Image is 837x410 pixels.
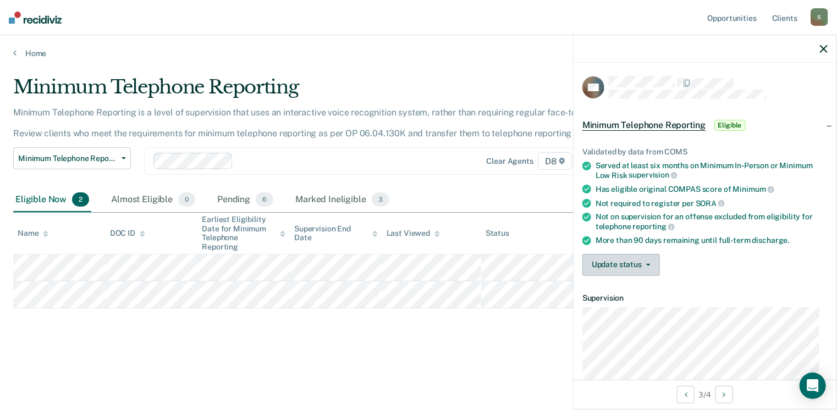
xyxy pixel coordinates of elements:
[256,192,273,207] span: 6
[294,224,378,243] div: Supervision End Date
[13,188,91,212] div: Eligible Now
[733,185,774,193] span: Minimum
[13,48,824,58] a: Home
[178,192,195,207] span: 0
[811,8,828,26] div: S
[293,188,392,212] div: Marked Ineligible
[596,161,828,180] div: Served at least six months on Minimum In-Person or Minimum Low Risk
[596,212,828,231] div: Not on supervision for an offense excluded from eligibility for telephone
[715,386,733,403] button: Next Opportunity
[215,188,276,212] div: Pending
[629,170,678,179] span: supervision
[18,229,48,238] div: Name
[387,229,440,238] div: Last Viewed
[202,215,285,252] div: Earliest Eligibility Date for Minimum Telephone Reporting
[696,199,725,208] span: SORA
[582,147,828,157] div: Validated by data from COMS
[574,380,836,409] div: 3 / 4
[18,154,117,163] span: Minimum Telephone Reporting
[582,293,828,303] dt: Supervision
[110,229,145,238] div: DOC ID
[9,12,62,24] img: Recidiviz
[800,373,826,399] div: Open Intercom Messenger
[13,107,637,138] p: Minimum Telephone Reporting is a level of supervision that uses an interactive voice recognition ...
[714,120,746,131] span: Eligible
[582,254,660,276] button: Update status
[109,188,197,212] div: Almost Eligible
[633,222,675,231] span: reporting
[596,236,828,245] div: More than 90 days remaining until full-term
[596,198,828,208] div: Not required to register per
[72,192,89,207] span: 2
[372,192,389,207] span: 3
[538,152,572,170] span: D8
[596,184,828,194] div: Has eligible original COMPAS score of
[13,76,641,107] div: Minimum Telephone Reporting
[487,157,533,166] div: Clear agents
[486,229,509,238] div: Status
[574,108,836,143] div: Minimum Telephone ReportingEligible
[582,120,706,131] span: Minimum Telephone Reporting
[677,386,695,403] button: Previous Opportunity
[752,236,790,245] span: discharge.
